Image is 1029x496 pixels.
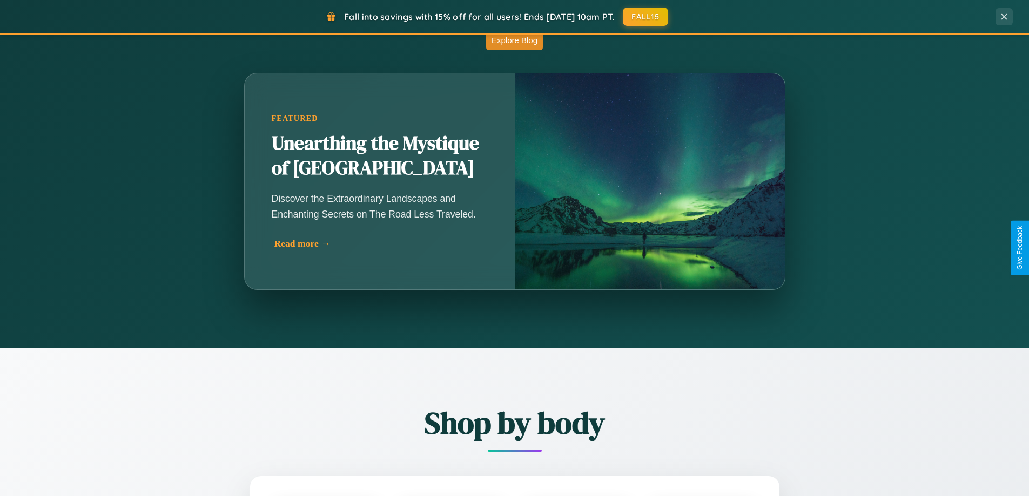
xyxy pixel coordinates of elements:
[272,191,488,221] p: Discover the Extraordinary Landscapes and Enchanting Secrets on The Road Less Traveled.
[274,238,490,249] div: Read more →
[623,8,668,26] button: FALL15
[191,402,839,444] h2: Shop by body
[344,11,615,22] span: Fall into savings with 15% off for all users! Ends [DATE] 10am PT.
[486,30,543,50] button: Explore Blog
[1016,226,1024,270] div: Give Feedback
[272,131,488,181] h2: Unearthing the Mystique of [GEOGRAPHIC_DATA]
[272,114,488,123] div: Featured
